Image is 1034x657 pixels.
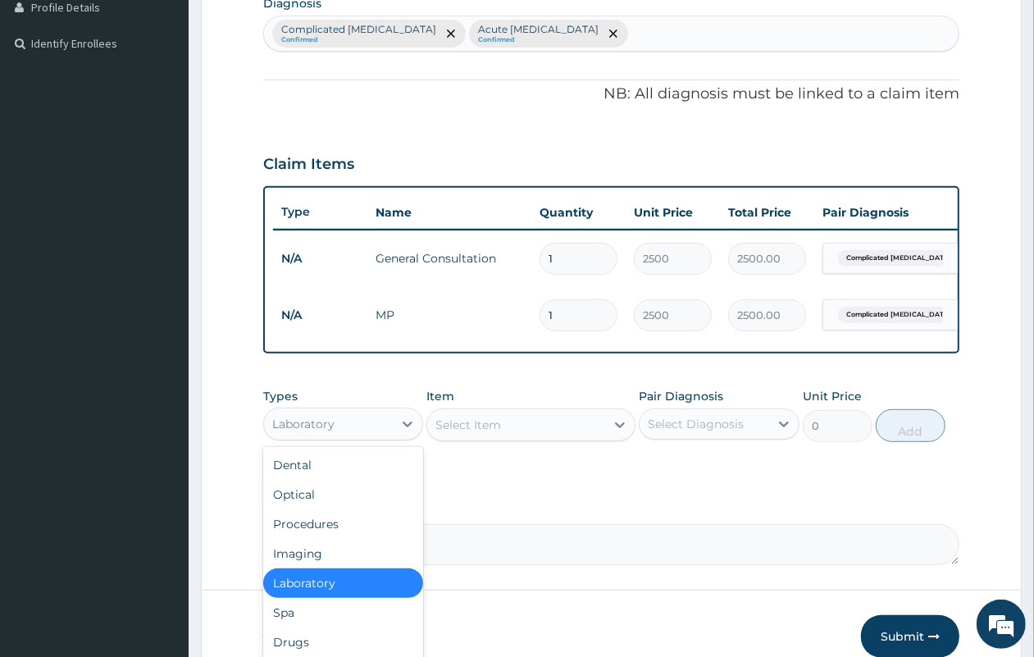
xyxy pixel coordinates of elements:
[838,307,959,323] span: Complicated [MEDICAL_DATA]
[263,390,298,404] label: Types
[273,244,367,274] td: N/A
[263,539,423,568] div: Imaging
[367,196,531,229] th: Name
[478,23,599,36] p: Acute [MEDICAL_DATA]
[263,501,959,515] label: Comment
[95,207,226,372] span: We're online!
[478,36,599,44] small: Confirmed
[606,26,621,41] span: remove selection option
[626,196,720,229] th: Unit Price
[367,299,531,331] td: MP
[263,509,423,539] div: Procedures
[272,416,335,432] div: Laboratory
[8,448,312,505] textarea: Type your message and hit 'Enter'
[273,300,367,331] td: N/A
[803,388,862,404] label: Unit Price
[444,26,458,41] span: remove selection option
[367,242,531,275] td: General Consultation
[838,250,959,267] span: Complicated [MEDICAL_DATA]
[30,82,66,123] img: d_794563401_company_1708531726252_794563401
[435,417,501,433] div: Select Item
[273,197,367,227] th: Type
[648,416,744,432] div: Select Diagnosis
[263,627,423,657] div: Drugs
[281,36,436,44] small: Confirmed
[720,196,814,229] th: Total Price
[263,84,959,105] p: NB: All diagnosis must be linked to a claim item
[263,568,423,598] div: Laboratory
[639,388,723,404] label: Pair Diagnosis
[269,8,308,48] div: Minimize live chat window
[531,196,626,229] th: Quantity
[876,409,945,442] button: Add
[263,598,423,627] div: Spa
[263,156,354,174] h3: Claim Items
[85,92,276,113] div: Chat with us now
[263,450,423,480] div: Dental
[263,480,423,509] div: Optical
[281,23,436,36] p: Complicated [MEDICAL_DATA]
[814,196,995,229] th: Pair Diagnosis
[426,388,454,404] label: Item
